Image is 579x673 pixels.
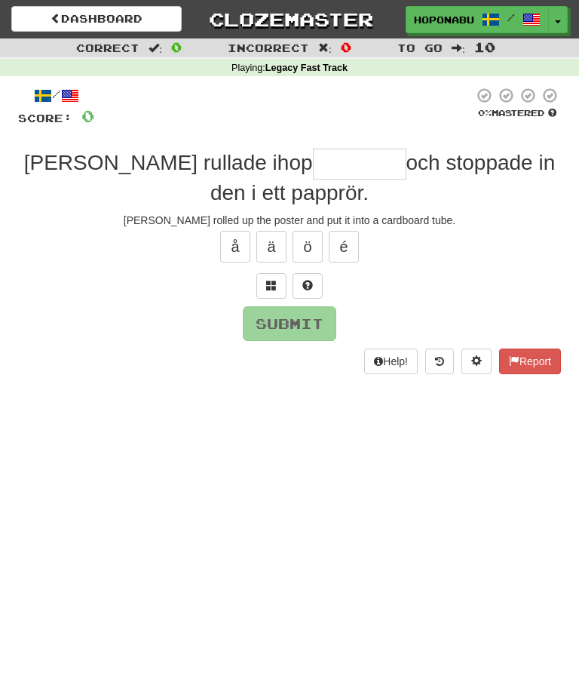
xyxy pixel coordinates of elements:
span: och stoppade in den i ett papprör. [210,151,555,204]
button: Single letter hint - you only get 1 per sentence and score half the points! alt+h [293,273,323,299]
span: : [452,42,465,53]
button: Round history (alt+y) [425,349,454,374]
button: Help! [364,349,418,374]
a: Clozemaster [204,6,375,32]
span: 0 % [478,108,492,118]
div: / [18,87,94,106]
button: Submit [243,306,336,341]
span: 0 [171,39,182,54]
a: Dashboard [11,6,182,32]
span: Incorrect [228,41,309,54]
button: å [220,231,250,263]
span: : [149,42,162,53]
a: HopOnABus / [406,6,549,33]
div: [PERSON_NAME] rolled up the poster and put it into a cardboard tube. [18,213,561,228]
span: : [318,42,332,53]
span: To go [397,41,443,54]
span: Score: [18,112,72,124]
div: Mastered [473,107,561,119]
span: HopOnABus [414,13,474,26]
strong: Legacy Fast Track [265,63,348,73]
span: 10 [474,39,495,54]
button: ö [293,231,323,263]
span: Correct [76,41,139,54]
button: ä [256,231,286,263]
span: 0 [341,39,351,54]
span: / [507,12,515,23]
button: Switch sentence to multiple choice alt+p [256,273,286,299]
span: 0 [81,106,94,125]
span: [PERSON_NAME] rullade ihop [24,151,313,174]
button: é [329,231,359,263]
button: Report [499,349,561,374]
